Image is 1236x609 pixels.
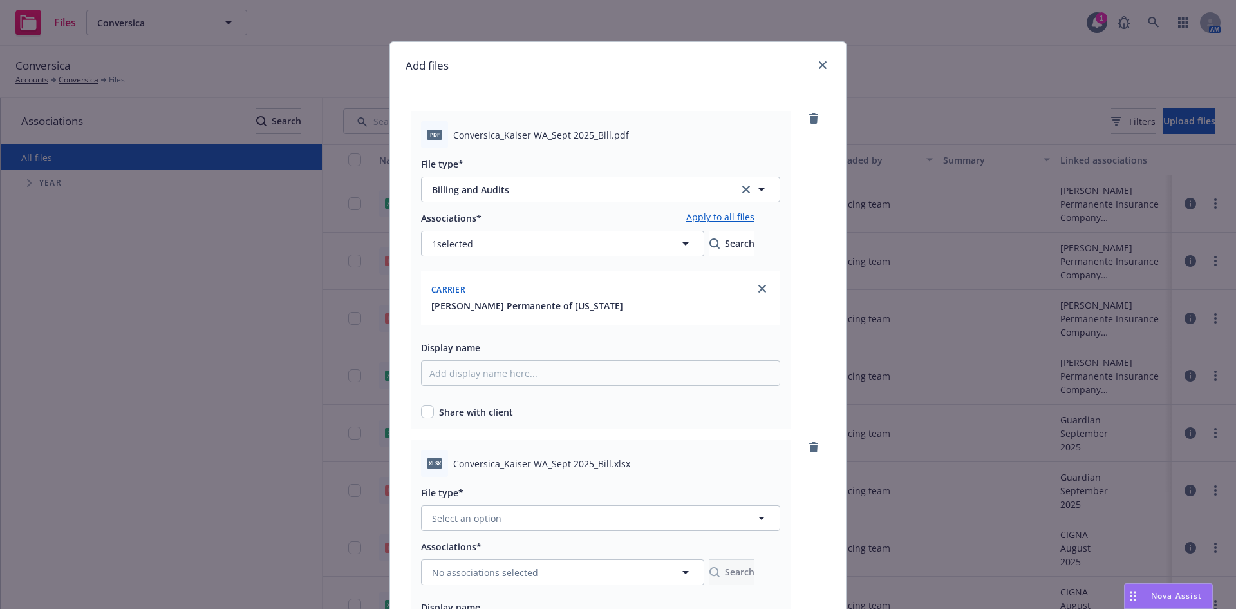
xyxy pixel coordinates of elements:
[431,284,465,295] span: Carrier
[427,458,442,468] span: xlsx
[1125,584,1141,608] div: Drag to move
[1151,590,1202,601] span: Nova Assist
[421,212,482,224] span: Associations*
[806,440,821,455] a: remove
[421,559,704,585] button: No associations selected
[421,487,464,499] span: File type*
[709,567,720,577] svg: Search
[709,238,720,249] svg: Search
[421,177,780,202] button: Billing and Auditsclear selection
[709,559,754,585] button: SearchSearch
[432,566,538,579] span: No associations selected
[806,111,821,126] a: remove
[709,231,754,256] div: Search
[421,360,780,386] input: Add display name here...
[738,182,754,197] a: clear selection
[439,405,513,419] span: Share with client
[709,231,754,256] button: SearchSearch
[754,281,770,296] a: close
[421,505,780,531] button: Select an option
[421,158,464,170] span: File type*
[453,457,630,470] span: Conversica_Kaiser WA_Sept 2025_Bill.xlsx
[709,560,754,585] div: Search
[406,57,449,74] h1: Add files
[432,512,501,525] span: Select an option
[421,231,704,256] button: 1selected
[432,183,722,197] span: Billing and Audits
[431,299,623,313] button: [PERSON_NAME] Permanente of [US_STATE]
[421,541,482,553] span: Associations*
[427,130,442,139] span: pdf
[1124,583,1213,609] button: Nova Assist
[453,128,629,142] span: Conversica_Kaiser WA_Sept 2025_Bill.pdf
[432,237,473,251] span: 1 selected
[686,210,754,226] a: Apply to all files
[421,342,480,354] span: Display name
[815,57,830,73] a: close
